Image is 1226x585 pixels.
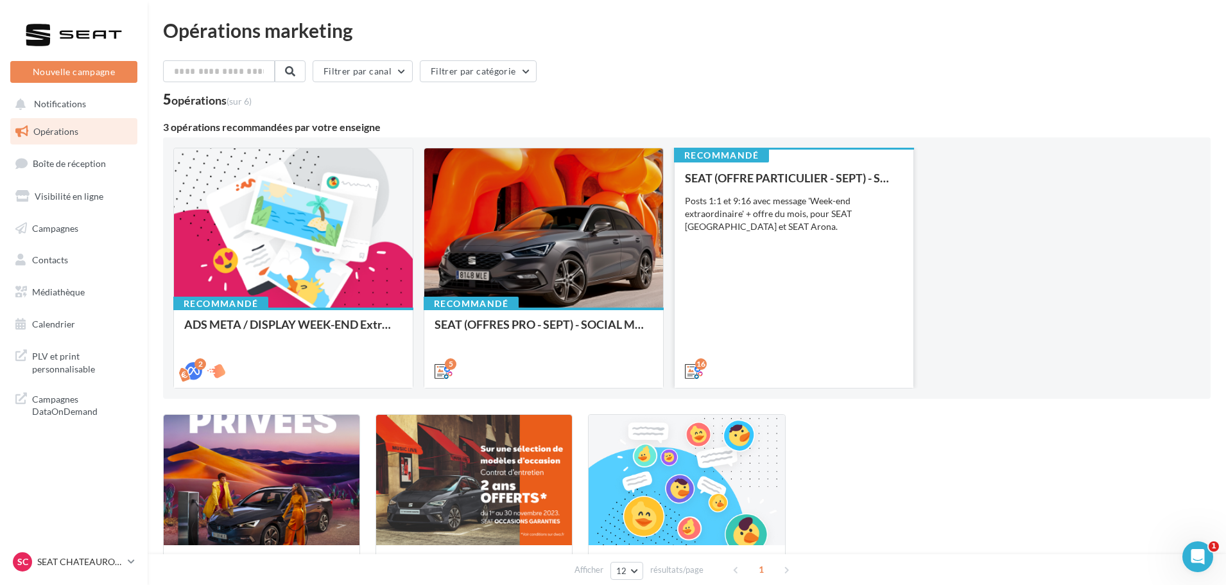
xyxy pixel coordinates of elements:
[32,347,132,375] span: PLV et print personnalisable
[35,191,103,202] span: Visibilité en ligne
[32,319,75,329] span: Calendrier
[751,559,772,580] span: 1
[8,150,140,177] a: Boîte de réception
[37,555,123,568] p: SEAT CHATEAUROUX
[227,96,252,107] span: (sur 6)
[674,148,769,162] div: Recommandé
[173,297,268,311] div: Recommandé
[8,385,140,423] a: Campagnes DataOnDemand
[32,222,78,233] span: Campagnes
[163,92,252,107] div: 5
[8,311,140,338] a: Calendrier
[8,183,140,210] a: Visibilité en ligne
[574,564,603,576] span: Afficher
[34,99,86,110] span: Notifications
[1209,541,1219,552] span: 1
[33,158,106,169] span: Boîte de réception
[194,358,206,370] div: 2
[685,171,903,184] div: SEAT (OFFRE PARTICULIER - SEPT) - SOCIAL MEDIA
[184,318,402,344] div: ADS META / DISPLAY WEEK-END Extraordinaire (JPO) Septembre 2025
[685,195,903,233] div: Posts 1:1 et 9:16 avec message 'Week-end extraordinaire' + offre du mois, pour SEAT [GEOGRAPHIC_D...
[1182,541,1213,572] iframe: Intercom live chat
[420,60,537,82] button: Filtrer par catégorie
[8,118,140,145] a: Opérations
[616,566,627,576] span: 12
[650,564,704,576] span: résultats/page
[163,122,1211,132] div: 3 opérations recommandées par votre enseigne
[313,60,413,82] button: Filtrer par canal
[8,215,140,242] a: Campagnes
[8,247,140,274] a: Contacts
[610,562,643,580] button: 12
[10,61,137,83] button: Nouvelle campagne
[445,358,456,370] div: 5
[10,550,137,574] a: SC SEAT CHATEAUROUX
[17,555,28,568] span: SC
[32,254,68,265] span: Contacts
[435,318,653,344] div: SEAT (OFFRES PRO - SEPT) - SOCIAL MEDIA
[32,286,85,297] span: Médiathèque
[33,126,78,137] span: Opérations
[171,94,252,106] div: opérations
[8,279,140,306] a: Médiathèque
[8,342,140,380] a: PLV et print personnalisable
[163,21,1211,40] div: Opérations marketing
[424,297,519,311] div: Recommandé
[695,358,707,370] div: 16
[32,390,132,418] span: Campagnes DataOnDemand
